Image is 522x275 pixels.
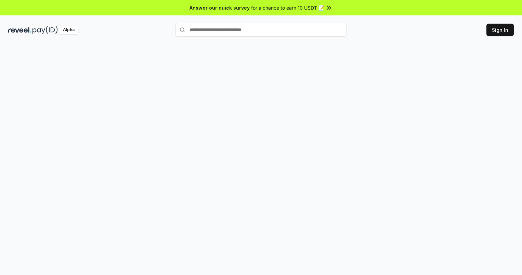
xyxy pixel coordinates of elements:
img: reveel_dark [8,26,31,34]
span: Answer our quick survey [190,4,250,11]
img: pay_id [32,26,58,34]
button: Sign In [486,24,514,36]
span: for a chance to earn 10 USDT 📝 [251,4,324,11]
div: Alpha [59,26,78,34]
